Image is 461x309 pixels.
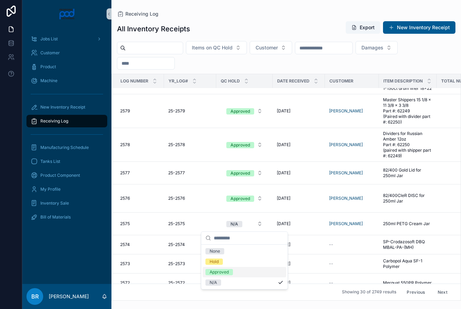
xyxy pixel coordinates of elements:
[383,131,432,159] a: Dividers for Russian Amber 12oz Part #: 62250 (paired with shipper part #: 62249)
[383,21,455,34] button: New Inventory Receipt
[383,239,432,250] a: SP-Crodazosoft DBQ MBAL-PA-(MH)
[168,221,185,227] span: 25-2575
[120,242,130,247] span: 2574
[210,248,220,254] div: None
[120,242,160,247] a: 2574
[168,108,212,114] a: 25-2579
[221,217,268,230] button: Select Button
[329,170,363,176] a: [PERSON_NAME]
[40,104,85,110] span: New Inventory Receipt
[355,41,398,54] button: Select Button
[277,142,290,148] span: [DATE]
[120,108,130,114] span: 2579
[383,193,432,204] a: 82/400CleR DISC for 250ml Jar
[26,101,107,113] a: New Inventory Receipt
[120,196,130,201] span: 2576
[168,108,185,114] span: 25-2579
[120,196,160,201] a: 2576
[26,61,107,73] a: Product
[59,8,75,19] img: App logo
[40,173,80,178] span: Product Component
[277,108,290,114] span: [DATE]
[210,259,219,265] div: Hold
[230,170,250,176] div: Approved
[168,221,212,227] a: 25-2575
[329,242,333,247] span: --
[277,196,290,201] span: [DATE]
[221,167,268,179] button: Select Button
[221,78,240,84] span: QC Hold
[168,196,185,201] span: 25-2576
[40,200,69,206] span: Inventory Sale
[168,170,212,176] a: 25-2577
[26,155,107,168] a: Tanks List
[192,44,233,51] span: Items on QC Hold
[168,196,212,201] a: 25-2576
[120,108,160,114] a: 2579
[329,142,363,148] a: [PERSON_NAME]
[230,221,238,227] div: N/A
[168,261,185,267] span: 25-2573
[329,108,375,114] a: [PERSON_NAME]
[383,97,432,125] a: Master Shippers 15 1/8 x 11 3/8 x 3 3/8 Part #: 62249 (Paired with divider part #: 62250)
[40,78,57,84] span: Machine
[277,196,321,201] a: [DATE]
[250,41,292,54] button: Select Button
[210,279,217,286] div: N/A
[329,242,375,247] a: --
[277,221,321,227] a: [DATE]
[117,10,158,17] a: Receiving Log
[186,41,247,54] button: Select Button
[125,10,158,17] span: Receiving Log
[120,261,160,267] a: 2573
[221,138,268,151] button: Select Button
[220,138,268,151] a: Select Button
[230,108,250,114] div: Approved
[383,280,432,286] span: Merquat 550PR Polymer
[346,21,380,34] button: Export
[26,33,107,45] a: Jobs List
[383,258,432,269] a: Carbopol Aqua SF-1 Polymer
[120,280,160,286] a: 2572
[230,196,250,202] div: Approved
[168,142,185,148] span: 25-2578
[277,221,290,227] span: [DATE]
[329,108,363,114] span: [PERSON_NAME]
[210,269,229,275] div: Approved
[120,280,130,286] span: 2572
[221,192,268,205] button: Select Button
[277,261,321,267] a: [DATE]
[26,141,107,154] a: Manufacturing Schedule
[120,221,130,227] span: 2575
[277,170,321,176] a: [DATE]
[402,287,430,298] button: Previous
[256,44,278,51] span: Customer
[383,221,432,227] a: 250ml PETG Cream Jar
[40,118,68,124] span: Receiving Log
[277,78,310,84] span: Date Received
[40,64,56,70] span: Product
[329,196,363,201] a: [PERSON_NAME]
[383,78,423,84] span: Item Description
[277,108,321,114] a: [DATE]
[40,214,71,220] span: Bill of Materials
[26,47,107,59] a: Customer
[120,170,130,176] span: 2577
[329,261,375,267] a: --
[26,74,107,87] a: Machine
[383,280,432,286] a: Merquat 550PR Polymer
[26,169,107,182] a: Product Component
[329,196,375,201] a: [PERSON_NAME]
[329,170,375,176] a: [PERSON_NAME]
[277,142,321,148] a: [DATE]
[117,24,190,34] h1: All Inventory Receipts
[120,261,130,267] span: 2573
[329,280,375,286] a: --
[329,78,353,84] span: Customer
[40,187,61,192] span: My Profile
